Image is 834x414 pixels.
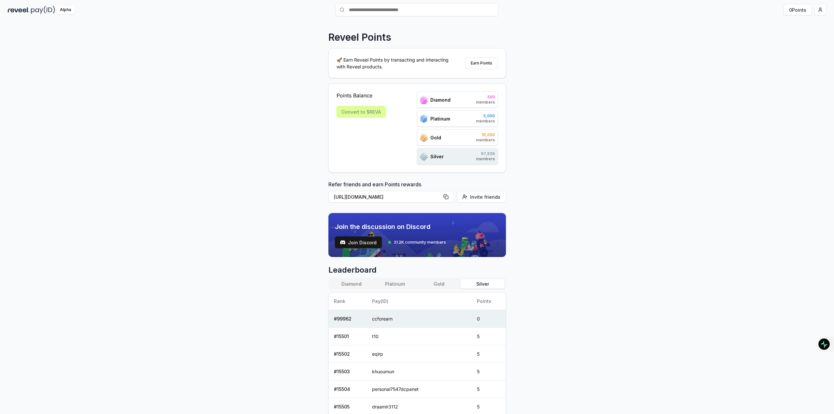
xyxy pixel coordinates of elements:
[476,137,495,143] span: members
[470,193,500,200] span: Invite friends
[328,265,506,275] span: Leaderboard
[394,240,446,245] span: 31.2K community members
[461,279,504,289] button: Silver
[472,310,506,328] td: 0
[430,96,451,103] span: Diamond
[476,119,495,124] span: members
[430,134,441,141] span: Gold
[367,293,471,310] th: Pay(ID)
[472,380,506,398] td: 5
[329,310,367,328] td: # 99962
[373,279,417,289] button: Platinum
[367,363,471,380] td: khuoumun
[476,132,495,137] span: 10,000
[340,240,345,245] img: test
[476,100,495,105] span: members
[31,6,55,14] img: pay_id
[367,328,471,345] td: t10
[329,345,367,363] td: # 15502
[337,56,454,70] p: 🚀 Earn Reveel Points by transacting and interacting with Reveel products.
[784,4,812,16] button: 0Points
[420,134,428,142] img: ranks_icon
[329,380,367,398] td: # 15504
[367,310,471,328] td: ccforearn
[328,213,506,257] img: discord_banner
[472,293,506,310] th: Points
[430,153,444,160] span: Silver
[430,115,450,122] span: Platinum
[335,236,382,248] button: Join Discord
[476,113,495,119] span: 5,000
[328,191,454,203] button: [URL][DOMAIN_NAME]
[56,6,75,14] div: Alpha
[476,151,495,156] span: 97,836
[328,31,391,43] p: Reveel Points
[472,345,506,363] td: 5
[420,96,428,104] img: ranks_icon
[329,363,367,380] td: # 15503
[420,152,428,161] img: ranks_icon
[476,94,495,100] span: 500
[337,92,386,99] span: Points Balance
[367,345,471,363] td: eqirp
[472,363,506,380] td: 5
[476,156,495,162] span: members
[472,328,506,345] td: 5
[329,293,367,310] th: Rank
[465,57,498,69] button: Earn Points
[330,279,373,289] button: Diamond
[348,239,377,246] span: Join Discord
[328,180,506,205] div: Refer friends and earn Points rewards
[335,236,382,248] a: testJoin Discord
[457,191,506,203] button: Invite friends
[329,328,367,345] td: # 15501
[367,380,471,398] td: personal7547dcpanet
[335,222,446,231] span: Join the discussion on Discord
[417,279,461,289] button: Gold
[8,6,30,14] img: reveel_dark
[420,114,428,123] img: ranks_icon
